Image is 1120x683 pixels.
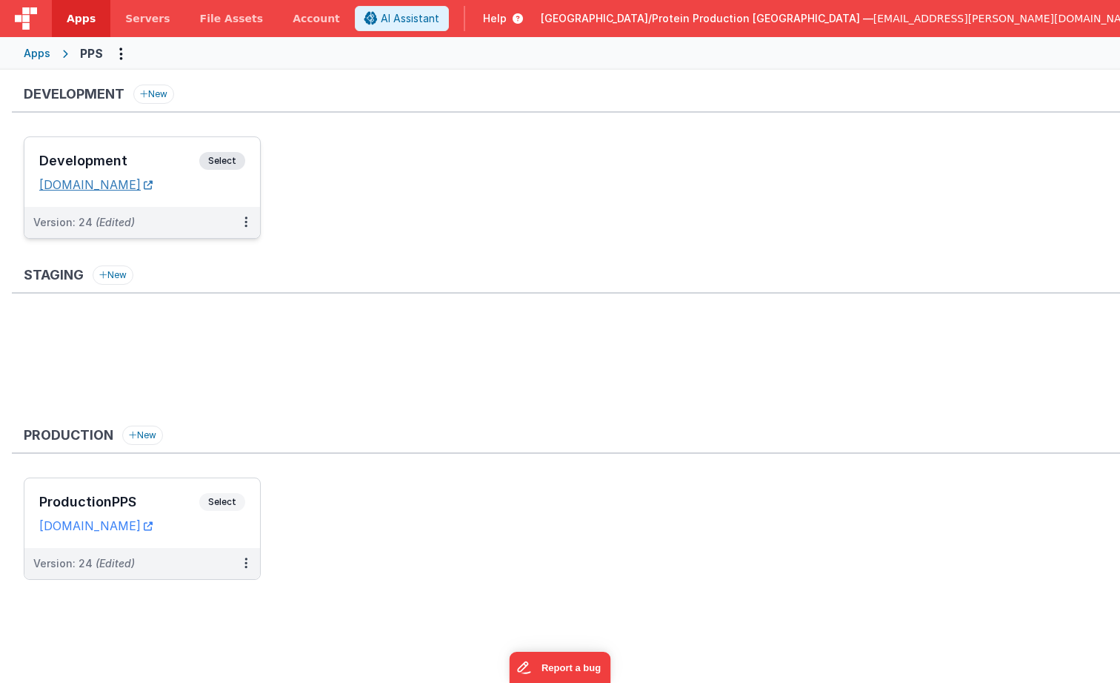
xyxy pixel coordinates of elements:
h3: Staging [24,268,84,283]
span: File Assets [200,11,264,26]
span: (Edited) [96,216,135,228]
button: New [122,426,163,445]
span: Servers [125,11,170,26]
div: Apps [24,46,50,61]
span: Select [199,493,245,511]
div: Version: 24 [33,215,135,230]
button: New [93,265,133,285]
button: AI Assistant [355,6,449,31]
span: Help [483,11,507,26]
a: [DOMAIN_NAME] [39,518,153,533]
button: New [133,85,174,104]
iframe: Marker.io feedback button [510,652,611,683]
span: [GEOGRAPHIC_DATA]/Protein Production [GEOGRAPHIC_DATA] — [541,11,873,26]
div: Version: 24 [33,556,135,571]
div: PPS [80,44,103,62]
span: Apps [67,11,96,26]
span: (Edited) [96,557,135,570]
span: Select [199,152,245,170]
span: AI Assistant [381,11,439,26]
a: [DOMAIN_NAME] [39,177,153,192]
h3: Production [24,428,113,443]
h3: ProductionPPS [39,495,199,509]
button: Options [109,42,133,65]
h3: Development [39,154,199,168]
h3: Development [24,87,124,102]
